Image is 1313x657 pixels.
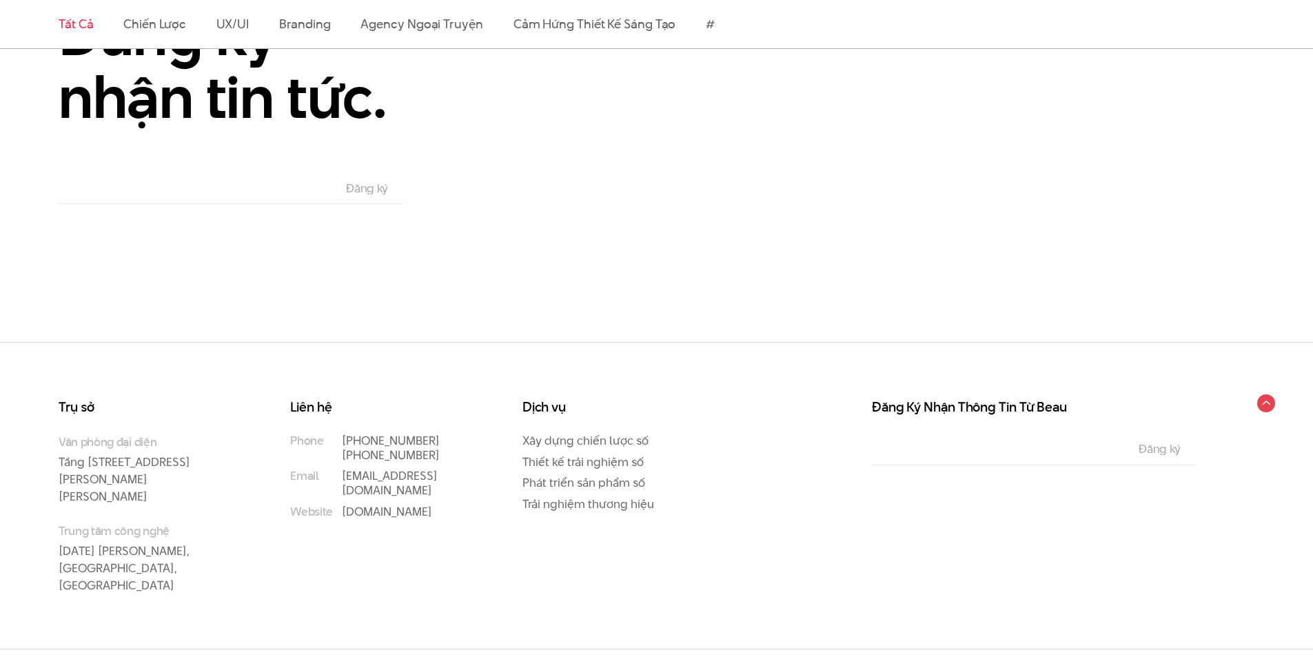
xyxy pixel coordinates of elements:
small: Phone [290,434,323,448]
small: Văn phòng đại diện [59,434,235,450]
h3: Liên hệ [290,401,467,414]
a: Phát triển sản phẩm số [522,474,645,491]
a: Agency ngoại truyện [360,15,482,32]
small: Email [290,469,318,483]
p: [DATE] [PERSON_NAME], [GEOGRAPHIC_DATA], [GEOGRAPHIC_DATA] [59,523,235,594]
a: Xây dựng chiến lược số [522,432,649,449]
h2: Đăng ký nhận tin tức. [59,3,434,128]
a: [PHONE_NUMBER] [342,432,440,449]
h3: Dịch vụ [522,401,699,414]
input: Đăng ký [342,182,392,194]
a: Thiết kế trải nghiệm số [522,454,644,470]
h3: Trụ sở [59,401,235,414]
input: Đăng ký [1134,443,1185,455]
h3: Đăng Ký Nhận Thông Tin Từ Beau [872,401,1196,414]
a: UX/UI [216,15,250,32]
a: Branding [279,15,330,32]
a: [DOMAIN_NAME] [342,503,432,520]
a: Chiến lược [123,15,185,32]
a: Tất cả [59,15,93,32]
small: Website [290,505,333,519]
a: Trải nghiệm thương hiệu [522,496,654,512]
p: Tầng [STREET_ADDRESS][PERSON_NAME][PERSON_NAME] [59,434,235,505]
a: # [706,15,715,32]
a: [PHONE_NUMBER] [342,447,440,463]
a: [EMAIL_ADDRESS][DOMAIN_NAME] [342,467,438,498]
a: Cảm hứng thiết kế sáng tạo [513,15,676,32]
small: Trung tâm công nghệ [59,523,235,539]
